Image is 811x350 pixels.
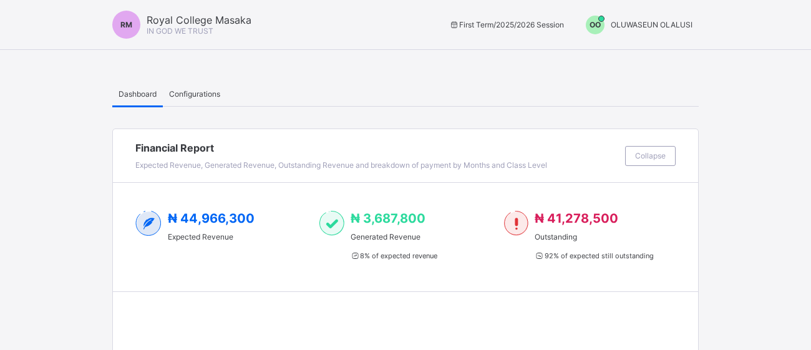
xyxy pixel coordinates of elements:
span: Outstanding [535,232,653,241]
span: Royal College Masaka [147,14,251,26]
span: Financial Report [135,142,619,154]
span: ₦ 41,278,500 [535,211,618,226]
span: ₦ 3,687,800 [351,211,425,226]
span: IN GOD WE TRUST [147,26,213,36]
span: OLUWASEUN OLALUSI [611,20,692,29]
span: Dashboard [119,89,157,99]
span: session/term information [449,20,564,29]
img: expected-2.4343d3e9d0c965b919479240f3db56ac.svg [135,211,162,236]
span: 8 % of expected revenue [351,251,437,260]
img: outstanding-1.146d663e52f09953f639664a84e30106.svg [504,211,528,236]
span: Generated Revenue [351,232,437,241]
img: paid-1.3eb1404cbcb1d3b736510a26bbfa3ccb.svg [319,211,344,236]
span: Configurations [169,89,220,99]
span: ₦ 44,966,300 [168,211,255,226]
span: OO [590,20,601,29]
span: 92 % of expected still outstanding [535,251,653,260]
span: Expected Revenue [168,232,255,241]
span: Expected Revenue, Generated Revenue, Outstanding Revenue and breakdown of payment by Months and C... [135,160,547,170]
span: Collapse [635,151,666,160]
span: RM [120,20,132,29]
